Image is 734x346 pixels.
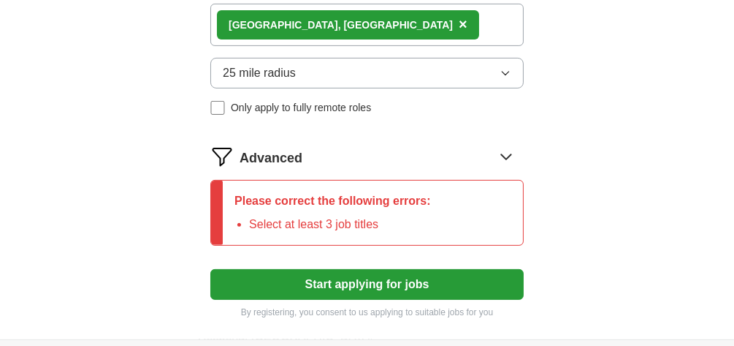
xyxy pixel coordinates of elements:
span: × [459,16,467,32]
button: Start applying for jobs [210,269,524,300]
img: filter [210,145,234,168]
p: Please correct the following errors: [234,192,431,210]
button: × [459,14,467,36]
span: Only apply to fully remote roles [231,100,371,116]
span: 25 mile radius [223,64,296,82]
button: 25 mile radius [210,58,524,89]
div: [GEOGRAPHIC_DATA], [GEOGRAPHIC_DATA] [229,18,453,33]
li: Select at least 3 job titles [249,216,431,233]
p: By registering, you consent to us applying to suitable jobs for you [210,306,524,319]
input: Only apply to fully remote roles [210,101,225,116]
span: Advanced [240,148,302,168]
